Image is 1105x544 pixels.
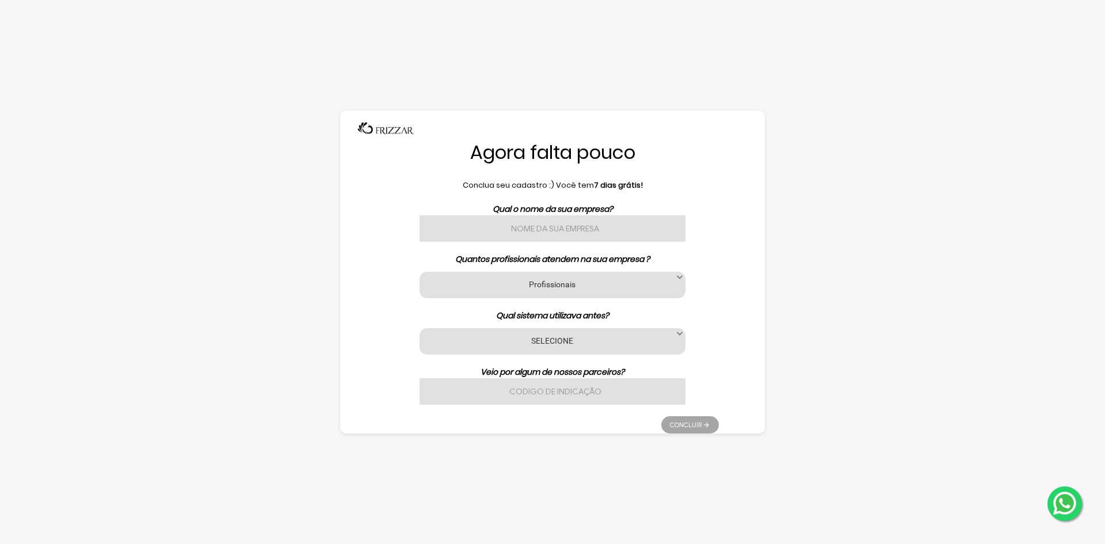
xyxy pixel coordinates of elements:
[420,378,685,405] input: Codigo de indicação
[386,253,719,265] p: Quantos profissionais atendem na sua empresa ?
[661,410,719,433] ul: Pagination
[434,279,671,290] label: Profissionais
[386,310,719,322] p: Qual sistema utilizava antes?
[386,180,719,191] p: Conclua seu cadastro :) Você tem
[386,140,719,165] h1: Agora falta pouco
[1051,489,1079,517] img: whatsapp.png
[434,335,671,346] label: SELECIONE
[594,180,643,191] b: 7 dias grátis!
[386,203,719,215] p: Qual o nome da sua empresa?
[386,366,719,378] p: Veio por algum de nossos parceiros?
[420,215,685,242] input: Nome da sua empresa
